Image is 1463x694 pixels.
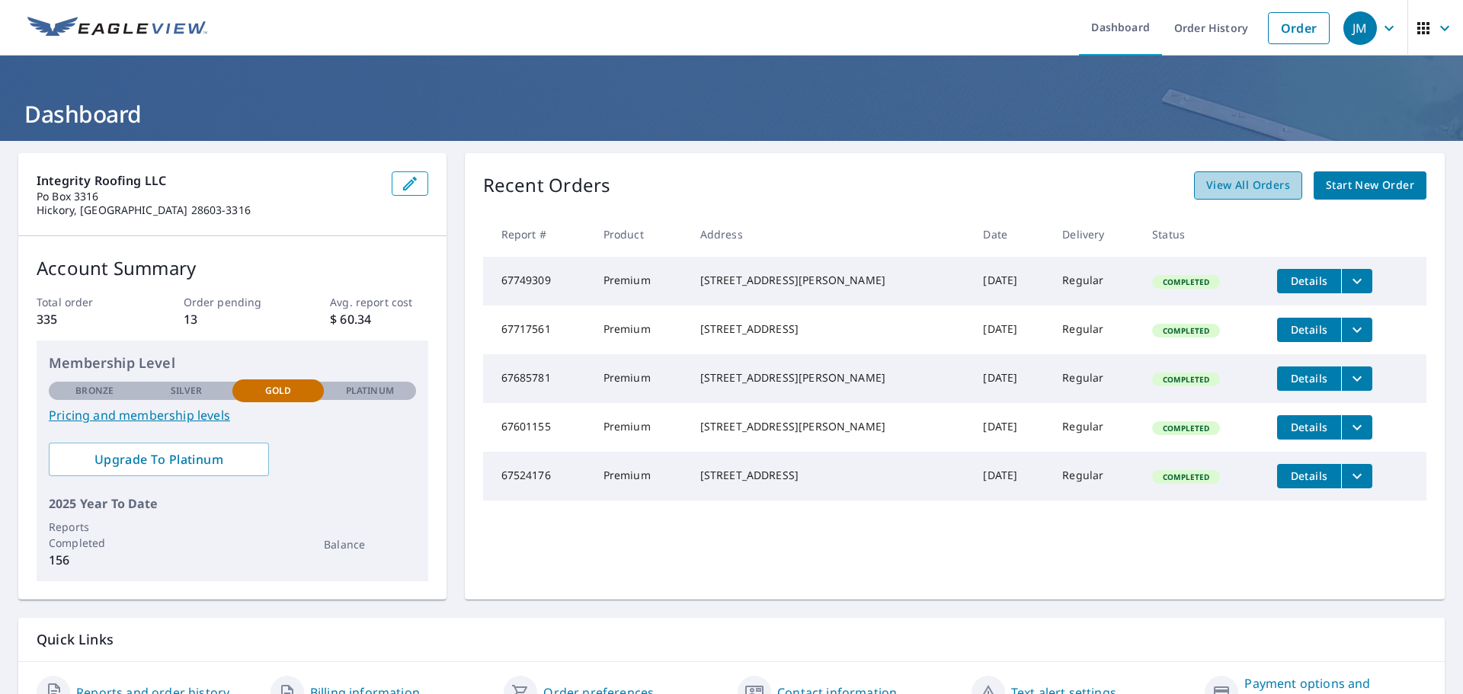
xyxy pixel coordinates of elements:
button: detailsBtn-67601155 [1277,415,1341,440]
td: 67717561 [483,305,591,354]
p: Gold [265,384,291,398]
td: Premium [591,305,688,354]
div: [STREET_ADDRESS][PERSON_NAME] [700,273,959,288]
div: JM [1343,11,1377,45]
td: Regular [1050,257,1140,305]
p: Avg. report cost [330,294,427,310]
td: Regular [1050,403,1140,452]
span: Completed [1154,325,1218,336]
p: Account Summary [37,254,428,282]
th: Delivery [1050,212,1140,257]
td: Premium [591,452,688,501]
td: 67524176 [483,452,591,501]
p: $ 60.34 [330,310,427,328]
td: 67749309 [483,257,591,305]
td: 67685781 [483,354,591,403]
p: Reports Completed [49,519,140,551]
td: Regular [1050,354,1140,403]
div: [STREET_ADDRESS][PERSON_NAME] [700,419,959,434]
div: [STREET_ADDRESS] [700,321,959,337]
p: Po Box 3316 [37,190,379,203]
span: Completed [1154,374,1218,385]
a: View All Orders [1194,171,1302,200]
p: 335 [37,310,134,328]
td: Regular [1050,452,1140,501]
span: Start New Order [1326,176,1414,195]
span: Completed [1154,277,1218,287]
a: Upgrade To Platinum [49,443,269,476]
span: Details [1286,469,1332,483]
span: View All Orders [1206,176,1290,195]
th: Product [591,212,688,257]
td: [DATE] [971,257,1050,305]
th: Address [688,212,972,257]
span: Details [1286,420,1332,434]
p: 13 [184,310,281,328]
p: Platinum [346,384,394,398]
h1: Dashboard [18,98,1445,130]
button: detailsBtn-67685781 [1277,366,1341,391]
button: filesDropdownBtn-67717561 [1341,318,1372,342]
p: Order pending [184,294,281,310]
p: Silver [171,384,203,398]
p: Recent Orders [483,171,611,200]
td: [DATE] [971,354,1050,403]
img: EV Logo [27,17,207,40]
p: Integrity Roofing LLC [37,171,379,190]
span: Details [1286,322,1332,337]
a: Pricing and membership levels [49,406,416,424]
p: Membership Level [49,353,416,373]
th: Report # [483,212,591,257]
p: Bronze [75,384,114,398]
button: detailsBtn-67717561 [1277,318,1341,342]
td: Premium [591,257,688,305]
a: Order [1268,12,1330,44]
button: filesDropdownBtn-67685781 [1341,366,1372,391]
p: 156 [49,551,140,569]
span: Details [1286,371,1332,385]
button: filesDropdownBtn-67524176 [1341,464,1372,488]
th: Status [1140,212,1265,257]
td: [DATE] [971,305,1050,354]
td: Premium [591,354,688,403]
button: filesDropdownBtn-67601155 [1341,415,1372,440]
button: filesDropdownBtn-67749309 [1341,269,1372,293]
p: Quick Links [37,630,1426,649]
td: [DATE] [971,452,1050,501]
div: [STREET_ADDRESS] [700,468,959,483]
td: [DATE] [971,403,1050,452]
button: detailsBtn-67524176 [1277,464,1341,488]
th: Date [971,212,1050,257]
span: Details [1286,273,1332,288]
span: Completed [1154,423,1218,433]
p: Balance [324,536,415,552]
td: 67601155 [483,403,591,452]
a: Start New Order [1314,171,1426,200]
td: Premium [591,403,688,452]
div: [STREET_ADDRESS][PERSON_NAME] [700,370,959,385]
td: Regular [1050,305,1140,354]
span: Upgrade To Platinum [61,451,257,468]
span: Completed [1154,472,1218,482]
p: Hickory, [GEOGRAPHIC_DATA] 28603-3316 [37,203,379,217]
button: detailsBtn-67749309 [1277,269,1341,293]
p: Total order [37,294,134,310]
p: 2025 Year To Date [49,494,416,513]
